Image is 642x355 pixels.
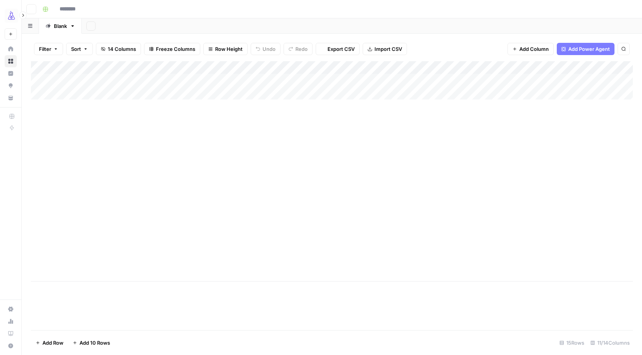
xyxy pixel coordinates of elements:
span: Filter [39,45,51,53]
button: Import CSV [363,43,407,55]
button: Filter [34,43,63,55]
button: Undo [251,43,280,55]
button: Export CSV [316,43,360,55]
div: 11/14 Columns [587,337,633,349]
span: 14 Columns [108,45,136,53]
img: AirOps Growth Logo [5,9,18,23]
button: Workspace: AirOps Growth [5,6,17,25]
span: Add Row [42,339,63,347]
span: Export CSV [327,45,355,53]
span: Sort [71,45,81,53]
button: Add Column [507,43,554,55]
a: Opportunities [5,80,17,92]
button: Freeze Columns [144,43,200,55]
span: Undo [263,45,276,53]
button: 14 Columns [96,43,141,55]
div: 15 Rows [556,337,587,349]
button: Sort [66,43,93,55]
a: Your Data [5,92,17,104]
a: Learning Hub [5,327,17,340]
span: Freeze Columns [156,45,195,53]
span: Add Column [519,45,549,53]
button: Add Row [31,337,68,349]
span: Add 10 Rows [79,339,110,347]
a: Settings [5,303,17,315]
a: Usage [5,315,17,327]
button: Row Height [203,43,248,55]
button: Add 10 Rows [68,337,115,349]
span: Redo [295,45,308,53]
a: Home [5,43,17,55]
span: Import CSV [374,45,402,53]
span: Row Height [215,45,243,53]
button: Add Power Agent [557,43,614,55]
a: Browse [5,55,17,67]
button: Help + Support [5,340,17,352]
span: Add Power Agent [568,45,610,53]
div: Blank [54,22,67,30]
a: Insights [5,67,17,80]
a: Blank [39,18,82,34]
button: Redo [284,43,313,55]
